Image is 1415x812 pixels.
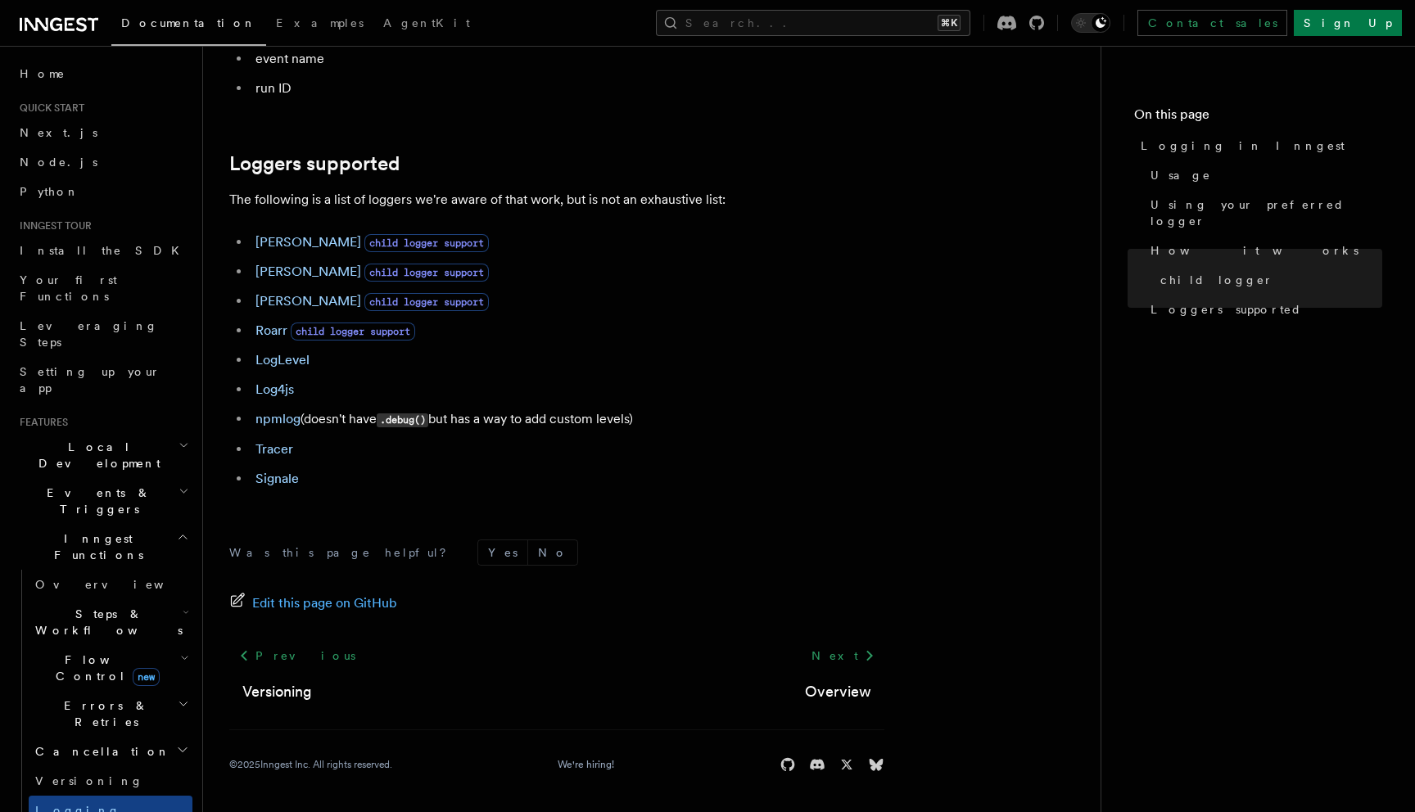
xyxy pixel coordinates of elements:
[29,645,192,691] button: Flow Controlnew
[133,668,160,686] span: new
[1151,196,1382,229] span: Using your preferred logger
[20,156,97,169] span: Node.js
[29,697,178,730] span: Errors & Retries
[1134,105,1382,131] h4: On this page
[13,147,192,177] a: Node.js
[1294,10,1402,36] a: Sign Up
[255,323,287,338] a: Roarr
[252,592,397,615] span: Edit this page on GitHub
[13,101,84,115] span: Quick start
[29,606,183,638] span: Steps & Workflows
[1151,301,1302,318] span: Loggers supported
[13,236,192,265] a: Install the SDK
[29,691,192,737] button: Errors & Retries
[20,65,66,82] span: Home
[478,540,527,565] button: Yes
[29,599,192,645] button: Steps & Workflows
[1151,167,1211,183] span: Usage
[13,524,192,570] button: Inngest Functions
[242,680,312,703] a: Versioning
[1144,236,1382,265] a: How it works
[383,16,470,29] span: AgentKit
[251,77,884,100] li: run ID
[29,652,180,684] span: Flow Control
[1137,10,1287,36] a: Contact sales
[291,323,415,341] span: child logger support
[364,234,489,252] span: child logger support
[13,59,192,88] a: Home
[35,578,204,591] span: Overview
[13,357,192,403] a: Setting up your app
[1141,138,1345,154] span: Logging in Inngest
[229,544,458,561] p: Was this page helpful?
[13,219,92,232] span: Inngest tour
[805,680,871,703] a: Overview
[20,365,160,395] span: Setting up your app
[29,766,192,796] a: Versioning
[35,774,143,787] span: Versioning
[255,411,301,426] a: npmlog
[13,311,192,357] a: Leveraging Steps
[13,485,179,517] span: Events & Triggers
[13,478,192,524] button: Events & Triggers
[802,641,884,670] a: Next
[255,471,299,486] a: Signale
[255,381,294,397] a: Log4js
[29,737,192,766] button: Cancellation
[1144,295,1382,324] a: Loggers supported
[255,352,310,368] a: LogLevel
[1154,265,1382,295] a: child logger
[13,530,177,563] span: Inngest Functions
[121,16,256,29] span: Documentation
[20,126,97,139] span: Next.js
[13,265,192,311] a: Your first Functions
[229,188,884,211] p: The following is a list of loggers we're aware of that work, but is not an exhaustive list:
[255,234,361,250] a: [PERSON_NAME]
[266,5,373,44] a: Examples
[276,16,364,29] span: Examples
[251,408,884,431] li: (doesn't have but has a way to add custom levels)
[13,416,68,429] span: Features
[1071,13,1110,33] button: Toggle dark mode
[656,10,970,36] button: Search...⌘K
[229,641,364,670] a: Previous
[1134,131,1382,160] a: Logging in Inngest
[20,244,189,257] span: Install the SDK
[229,152,400,175] a: Loggers supported
[29,570,192,599] a: Overview
[20,319,158,349] span: Leveraging Steps
[1144,190,1382,236] a: Using your preferred logger
[1151,242,1358,259] span: How it works
[528,540,577,565] button: No
[13,439,179,471] span: Local Development
[111,5,266,46] a: Documentation
[255,441,293,457] a: Tracer
[1160,272,1273,288] span: child logger
[251,47,884,70] li: event name
[255,293,361,309] a: [PERSON_NAME]
[229,592,397,615] a: Edit this page on GitHub
[255,264,361,279] a: [PERSON_NAME]
[377,413,428,427] code: .debug()
[13,432,192,478] button: Local Development
[20,185,79,198] span: Python
[938,15,961,31] kbd: ⌘K
[558,758,614,771] a: We're hiring!
[1144,160,1382,190] a: Usage
[364,293,489,311] span: child logger support
[13,118,192,147] a: Next.js
[29,743,170,760] span: Cancellation
[20,273,117,303] span: Your first Functions
[13,177,192,206] a: Python
[364,264,489,282] span: child logger support
[373,5,480,44] a: AgentKit
[229,758,392,771] div: © 2025 Inngest Inc. All rights reserved.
